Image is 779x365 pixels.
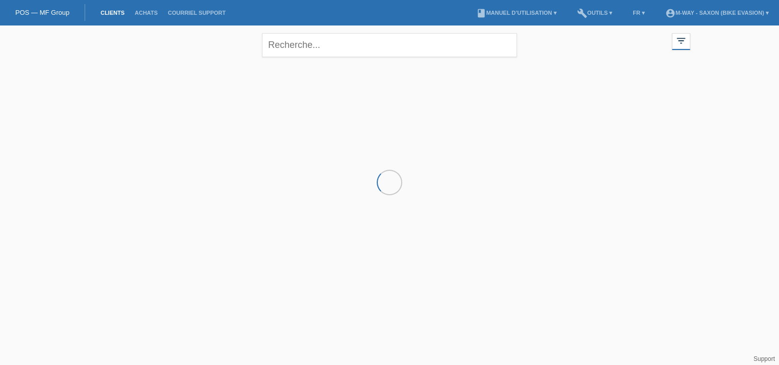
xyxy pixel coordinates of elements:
i: filter_list [676,35,687,46]
input: Recherche... [262,33,517,57]
a: buildOutils ▾ [572,10,617,16]
i: build [577,8,587,18]
a: Support [754,355,775,362]
a: POS — MF Group [15,9,69,16]
i: account_circle [665,8,676,18]
a: Courriel Support [163,10,230,16]
a: account_circlem-way - Saxon (Bike Evasion) ▾ [660,10,774,16]
a: Achats [129,10,163,16]
i: book [476,8,486,18]
a: FR ▾ [628,10,650,16]
a: Clients [95,10,129,16]
a: bookManuel d’utilisation ▾ [471,10,562,16]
